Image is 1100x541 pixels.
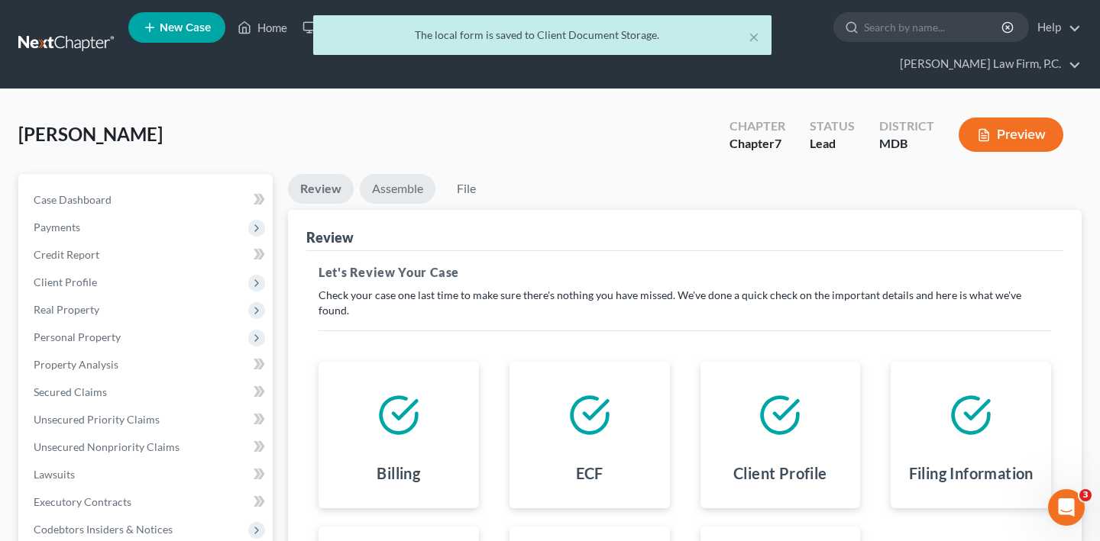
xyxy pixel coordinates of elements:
a: Secured Claims [21,378,273,406]
a: Client Portal [295,14,394,41]
span: Client Profile [34,275,97,288]
a: Unsecured Priority Claims [21,406,273,433]
span: 7 [775,136,781,150]
div: Lead [810,135,855,153]
a: Directory Cases [394,14,511,41]
div: Status [810,118,855,135]
span: Payments [34,221,80,233]
a: Property Analysis [21,351,273,378]
span: Real Property [34,303,99,316]
span: 3 [1079,489,1092,501]
h4: Billing [377,462,420,484]
div: The local form is saved to Client Document Storage. [325,27,759,43]
span: Unsecured Nonpriority Claims [34,440,180,453]
span: Secured Claims [34,385,107,398]
div: Review [306,228,354,246]
h4: Client Profile [733,462,827,484]
h4: Filing Information [909,462,1034,484]
a: Lawsuits [21,461,273,488]
a: Review [288,174,354,204]
a: Help [1030,14,1081,41]
iframe: Intercom live chat [1048,489,1085,526]
span: Case Dashboard [34,193,112,206]
p: Check your case one last time to make sure there's nothing you have missed. We've done a quick ch... [319,288,1051,318]
a: Executory Contracts [21,488,273,516]
span: [PERSON_NAME] [18,123,163,145]
div: Chapter [730,135,785,153]
a: Case Dashboard [21,186,273,214]
a: Assemble [360,174,435,204]
button: × [749,27,759,46]
a: [PERSON_NAME] Law Firm, P.C. [892,50,1081,78]
span: Unsecured Priority Claims [34,413,160,426]
span: Lawsuits [34,468,75,481]
span: Property Analysis [34,358,118,371]
span: Credit Report [34,248,99,261]
a: Payments [597,14,683,41]
a: Credit Report [21,241,273,269]
div: MDB [879,135,934,153]
a: Unsecured Nonpriority Claims [21,433,273,461]
span: Personal Property [34,330,121,343]
a: DebtorCC [511,14,597,41]
span: Executory Contracts [34,495,131,508]
span: Codebtors Insiders & Notices [34,523,173,536]
a: File [442,174,490,204]
h4: ECF [576,462,603,484]
div: Chapter [730,118,785,135]
h5: Let's Review Your Case [319,263,1051,282]
input: Search by name... [864,13,1004,41]
div: District [879,118,934,135]
button: Preview [959,118,1063,152]
a: Home [230,14,295,41]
